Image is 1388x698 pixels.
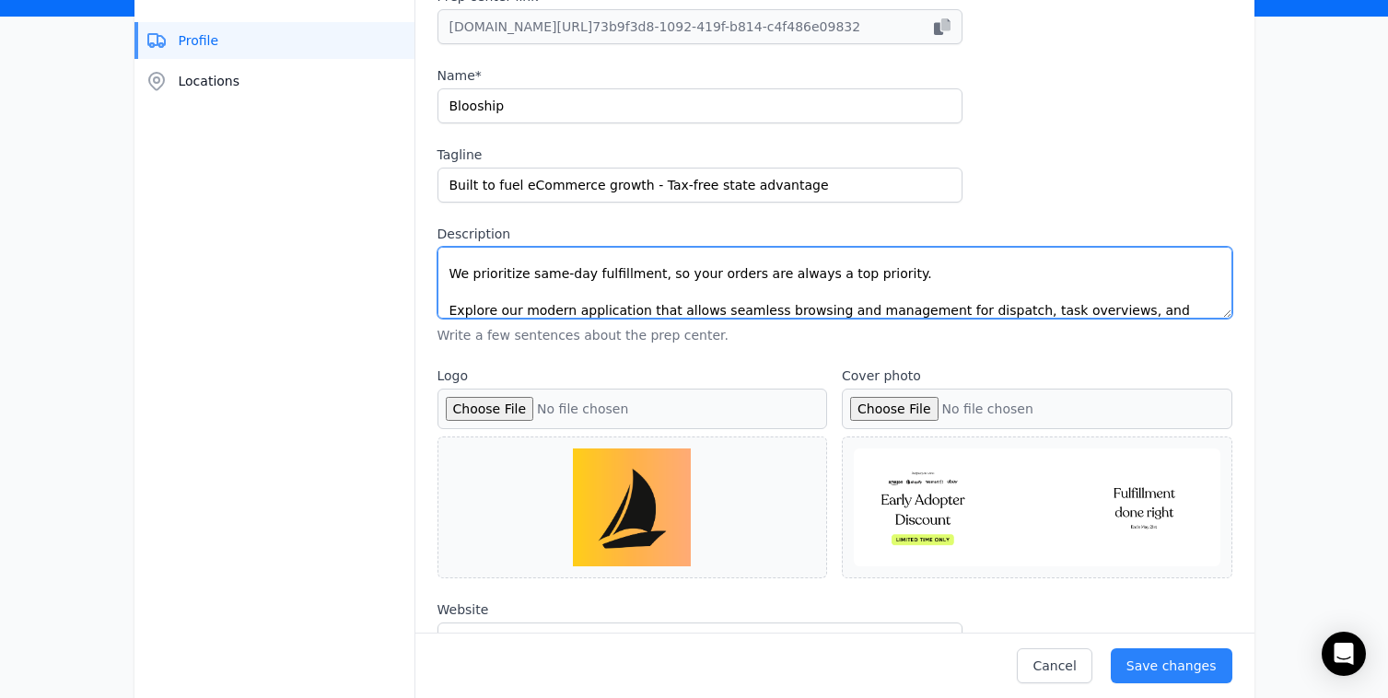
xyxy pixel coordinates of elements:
[1126,657,1217,675] div: Save changes
[179,31,219,50] span: Profile
[437,622,962,657] input: www.acmeprep.com
[437,9,962,44] button: [DOMAIN_NAME][URL]73b9f3d8-1092-419f-b814-c4f486e09832
[437,168,962,203] input: We're the best in prep.
[449,17,861,36] span: [DOMAIN_NAME][URL] 73b9f3d8-1092-419f-b814-c4f486e09832
[437,326,1232,344] p: Write a few sentences about the prep center.
[179,72,240,90] span: Locations
[437,225,1232,243] label: Description
[1017,648,1091,683] button: Cancel
[437,247,1232,319] textarea: Tired of disorganized prep centers with low commitment and slow delivery times? We’ve got you cov...
[437,600,962,619] label: Website
[437,145,962,164] label: Tagline
[1111,648,1232,683] button: Save changes
[437,66,962,85] label: Name*
[1322,632,1366,676] div: Open Intercom Messenger
[437,366,828,385] label: Logo
[842,366,1232,385] label: Cover photo
[437,88,962,123] input: ACME Prep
